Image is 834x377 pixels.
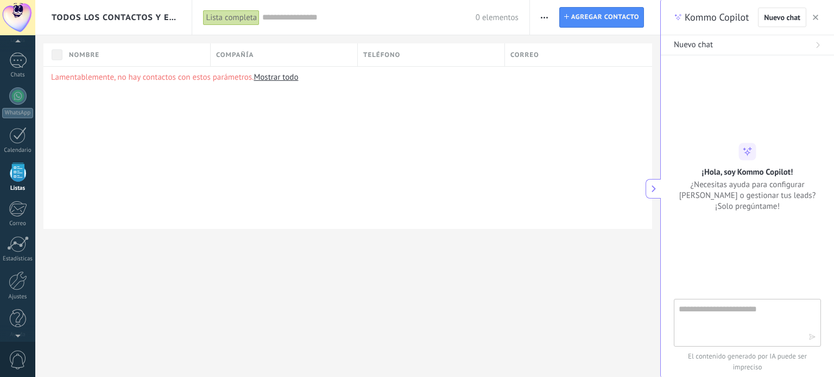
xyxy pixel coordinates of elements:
span: Compañía [216,50,254,60]
span: Todos los contactos y empresas [52,12,176,23]
span: Nuevo chat [674,40,713,50]
div: Listas [2,185,34,192]
div: Ajustes [2,293,34,301]
button: Nuevo chat [661,35,834,55]
span: Nombre [69,50,99,60]
button: Nuevo chat [758,8,806,27]
div: Calendario [2,147,34,154]
div: Correo [2,220,34,227]
button: Más [536,7,552,28]
span: Agregar contacto [571,8,639,27]
a: Mostrar todo [254,72,298,82]
div: Chats [2,72,34,79]
span: Nuevo chat [764,14,800,21]
h2: ¡Hola, soy Kommo Copilot! [702,167,793,177]
div: Estadísticas [2,255,34,263]
span: Correo [510,50,539,60]
span: El contenido generado por IA puede ser impreciso [674,351,821,373]
div: Lista completa [203,10,260,25]
span: Kommo Copilot [685,11,749,24]
div: WhatsApp [2,108,33,118]
p: Lamentablemente, no hay contactos con estos parámetros. [51,72,645,82]
span: 0 elementos [476,12,519,23]
span: Teléfono [363,50,400,60]
span: ¿Necesitas ayuda para configurar [PERSON_NAME] o gestionar tus leads? ¡Solo pregúntame! [674,179,821,212]
a: Agregar contacto [559,7,644,28]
